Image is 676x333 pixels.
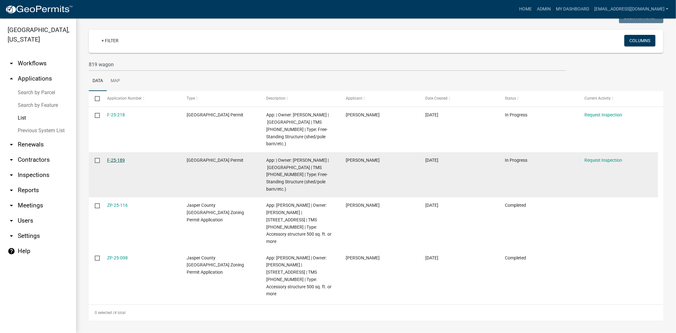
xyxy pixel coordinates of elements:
span: Jonathan J Ferguson SR [346,158,380,163]
a: F-25-218 [107,112,125,117]
i: arrow_drop_down [8,186,15,194]
span: In Progress [505,158,527,163]
a: + Filter [96,35,124,46]
span: Completed [505,203,526,208]
span: Jasper County Building Permit [187,112,243,117]
span: 01/26/2025 [425,255,438,260]
a: Home [517,3,534,15]
a: Map [107,71,124,91]
i: arrow_drop_down [8,60,15,67]
span: Jasper County SC Zoning Permit Application [187,203,244,222]
a: Request Inspection [584,158,622,163]
datatable-header-cell: Date Created [419,91,499,106]
i: arrow_drop_down [8,156,15,164]
datatable-header-cell: Status [499,91,578,106]
a: My Dashboard [553,3,592,15]
span: Date Created [425,96,447,101]
i: arrow_drop_down [8,232,15,240]
span: In Progress [505,112,527,117]
i: arrow_drop_down [8,171,15,179]
span: Applicant [346,96,362,101]
span: 04/21/2025 [425,112,438,117]
a: F-25-189 [107,158,125,163]
a: ZP-25-098 [107,255,128,260]
span: Jasper County Building Permit [187,158,243,163]
span: Jasper County SC Zoning Permit Application [187,255,244,275]
datatable-header-cell: Description [260,91,340,106]
span: Jonathan J Ferguson SR [346,255,380,260]
input: Search for applications [89,58,566,71]
datatable-header-cell: Select [89,91,101,106]
span: App: | Owner: FERGUSON JOHANTHAN J SR | 819 Wagon Branch Loop | TMS 046-00-05-029 | Type: Free-St... [266,158,329,192]
datatable-header-cell: Application Number [101,91,180,106]
a: Data [89,71,107,91]
span: 03/23/2025 [425,203,438,208]
div: 4 total [89,305,663,321]
span: App: | Owner: FERGUSON JOHANTHAN J SR | 819 Wagon Branch Loop | TMS 046-00-05-029 | Type: Free-St... [266,112,329,146]
a: Admin [534,3,553,15]
span: Application Number [107,96,142,101]
a: [EMAIL_ADDRESS][DOMAIN_NAME] [592,3,671,15]
button: Columns [624,35,655,46]
span: Completed [505,255,526,260]
span: 0 selected / [95,310,114,315]
i: help [8,247,15,255]
span: Jonathan J Ferguson SR [346,112,380,117]
span: Jonathan J Ferguson SR [346,203,380,208]
i: arrow_drop_down [8,202,15,209]
span: App: FERGUSON JOHANTHAN J SR | Owner: FERGUSON JOHANTHAN J SR | 819 Wagon Branch Loop | TMS 046-0... [266,255,332,297]
span: App: FERGUSON JOHANTHAN J SR | Owner: FERGUSON JOHANTHAN J SR | 819 Wagon Branch Loop | TMS 046-0... [266,203,332,244]
span: Status [505,96,516,101]
span: Current Activity [584,96,611,101]
a: Request Inspection [584,112,622,117]
datatable-header-cell: Applicant [340,91,419,106]
a: ZP-25-116 [107,203,128,208]
i: arrow_drop_down [8,141,15,148]
span: Type [187,96,195,101]
i: arrow_drop_up [8,75,15,82]
span: 04/07/2025 [425,158,438,163]
datatable-header-cell: Type [180,91,260,106]
datatable-header-cell: Current Activity [578,91,658,106]
button: Bulk Actions [619,12,663,23]
i: arrow_drop_down [8,217,15,225]
span: Description [266,96,286,101]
